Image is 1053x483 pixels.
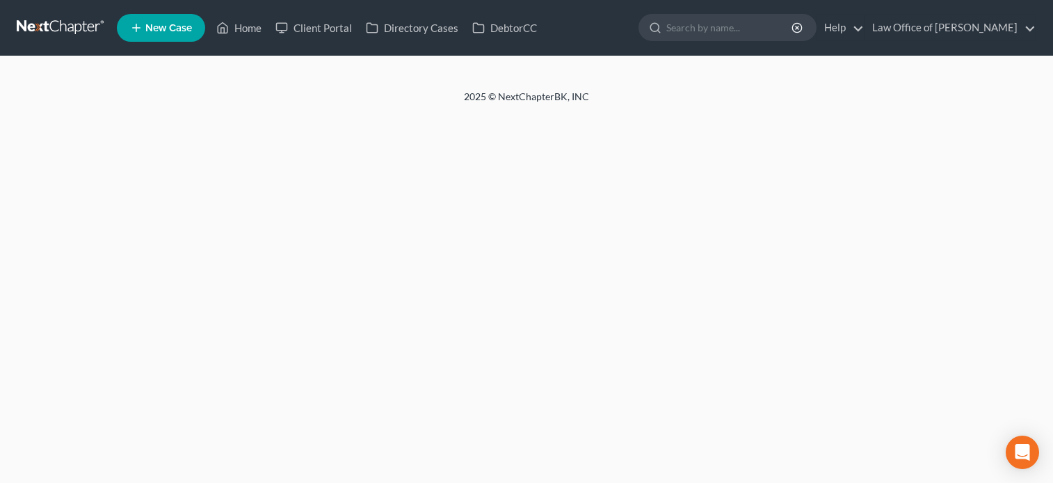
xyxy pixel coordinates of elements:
a: DebtorCC [465,15,544,40]
input: Search by name... [666,15,794,40]
a: Home [209,15,268,40]
a: Help [817,15,864,40]
div: 2025 © NextChapterBK, INC [130,90,923,115]
a: Directory Cases [359,15,465,40]
span: New Case [145,23,192,33]
div: Open Intercom Messenger [1006,436,1039,469]
a: Client Portal [268,15,359,40]
a: Law Office of [PERSON_NAME] [865,15,1036,40]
